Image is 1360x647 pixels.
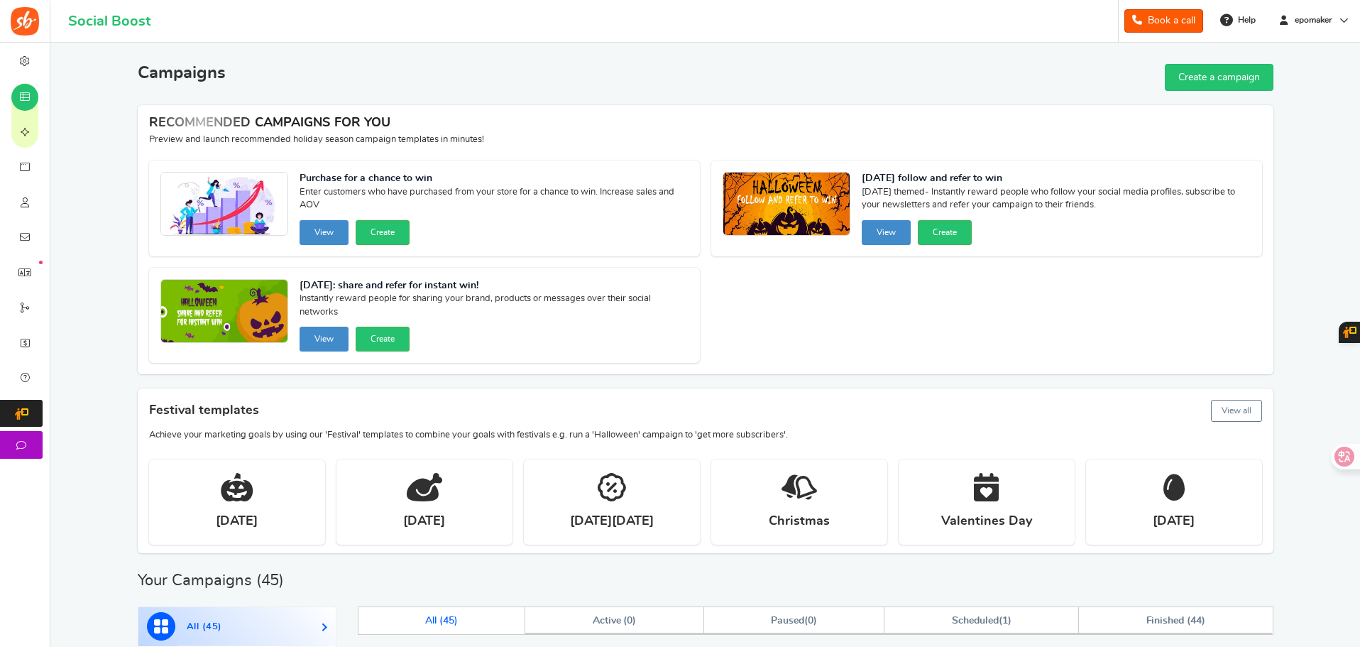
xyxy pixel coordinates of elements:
[1289,14,1338,26] span: epomaker
[216,513,258,531] strong: [DATE]
[1153,513,1195,531] strong: [DATE]
[149,116,1262,131] h4: RECOMMENDED CAMPAIGNS FOR YOU
[300,279,689,293] strong: [DATE]: share and refer for instant win!
[356,220,410,245] button: Create
[138,64,226,82] h2: Campaigns
[11,7,39,36] img: Social Boost
[1124,9,1203,33] a: Book a call
[723,173,850,236] img: Recommended Campaigns
[149,397,1262,425] h4: Festival templates
[1146,616,1205,626] span: Finished ( )
[771,616,804,626] span: Paused
[952,616,999,626] span: Scheduled
[952,616,1011,626] span: ( )
[187,622,222,631] span: All ( )
[300,220,349,245] button: View
[918,220,972,245] button: Create
[300,172,689,186] strong: Purchase for a chance to win
[39,261,43,264] em: New
[206,622,218,631] span: 45
[1190,616,1202,626] span: 44
[149,134,1262,146] p: Preview and launch recommended holiday season campaign templates in minutes!
[161,173,287,236] img: Recommended Campaigns
[403,513,445,531] strong: [DATE]
[300,293,689,321] span: Instantly reward people for sharing your brand, products or messages over their social networks
[261,572,280,588] span: 45
[862,172,1251,186] strong: [DATE] follow and refer to win
[356,327,410,352] button: Create
[443,616,454,626] span: 45
[593,616,637,626] span: Active ( )
[300,327,349,352] button: View
[1214,9,1263,31] a: Help
[161,280,287,344] img: Recommended Campaigns
[149,429,1262,442] p: Achieve your marketing goals by using our 'Festival' templates to combine your goals with festiva...
[570,513,654,531] strong: [DATE][DATE]
[862,186,1251,214] span: [DATE] themed- Instantly reward people who follow your social media profiles, subscribe to your n...
[769,513,830,531] strong: Christmas
[138,573,285,587] h2: Your Campaigns ( )
[862,220,911,245] button: View
[300,186,689,214] span: Enter customers who have purchased from your store for a chance to win. Increase sales and AOV
[1234,14,1256,26] span: Help
[808,616,813,626] span: 0
[68,13,150,29] h1: Social Boost
[941,513,1032,531] strong: Valentines Day
[1165,64,1273,91] a: Create a campaign
[1211,400,1262,422] button: View all
[1002,616,1008,626] span: 1
[425,616,458,626] span: All ( )
[627,616,632,626] span: 0
[771,616,817,626] span: ( )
